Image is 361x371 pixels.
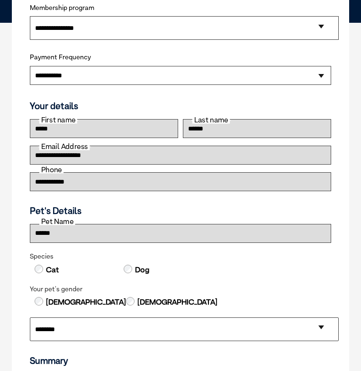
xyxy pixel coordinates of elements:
h3: Summary [30,355,331,366]
h3: Pet's Details [26,205,335,216]
label: Payment Frequency [30,53,91,61]
label: Phone [39,166,63,173]
label: Last name [192,116,230,123]
label: Membership program [30,4,331,12]
legend: Your pet's gender [30,285,331,293]
label: Email Address [39,143,90,150]
legend: Species [30,252,331,260]
h3: Your details [30,101,331,111]
label: First name [39,116,77,123]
